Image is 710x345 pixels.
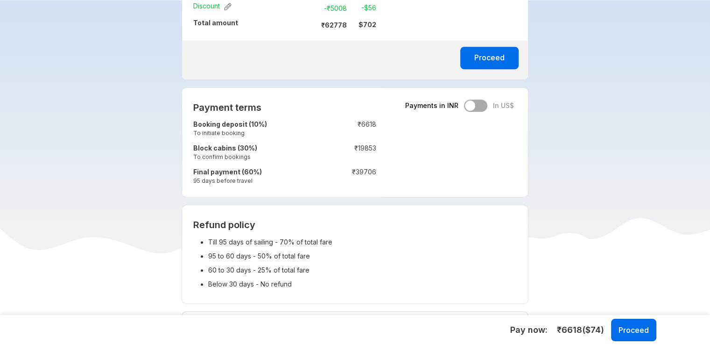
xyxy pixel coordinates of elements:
[557,324,604,336] span: ₹ 6618 ($ 74 )
[321,21,347,29] strong: ₹ 62778
[316,142,321,165] td: :
[193,19,238,27] strong: Total amount
[316,118,321,142] td: :
[193,1,232,11] span: Discount
[311,1,351,14] td: -₹ 5008
[321,118,376,142] td: ₹ 6618
[307,16,311,33] td: :
[405,101,458,110] span: Payments in INR
[193,153,316,161] small: To confirm bookings
[359,21,376,29] strong: $ 702
[510,324,548,336] h5: Pay now:
[193,177,316,185] small: 95 days before travel
[208,277,517,291] li: Below 30 days - No refund
[321,165,376,189] td: ₹ 39706
[193,219,517,230] h2: Refund policy
[208,263,517,277] li: 60 to 30 days - 25% of total fare
[321,142,376,165] td: ₹ 19853
[208,235,517,249] li: Till 95 days of sailing - 70% of total fare
[460,47,519,69] button: Proceed
[316,165,321,189] td: :
[193,129,316,137] small: To initiate booking
[193,168,262,176] strong: Final payment (60%)
[193,102,376,113] h2: Payment terms
[351,1,376,14] td: -$ 56
[193,120,267,128] strong: Booking deposit (10%)
[493,101,514,110] span: In US$
[193,144,257,152] strong: Block cabins (30%)
[208,249,517,263] li: 95 to 60 days - 50% of total fare
[611,319,656,341] button: Proceed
